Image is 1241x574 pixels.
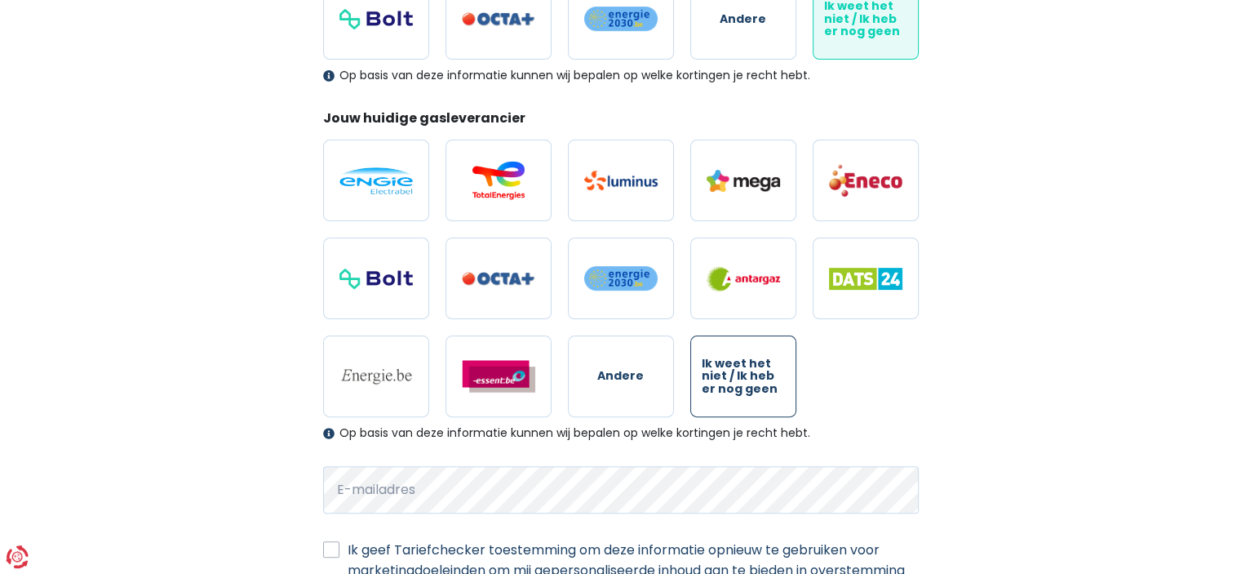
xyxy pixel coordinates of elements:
[829,163,902,198] img: Eneco
[707,170,780,192] img: Mega
[584,6,658,32] img: Energie2030
[462,161,535,200] img: Total Energies / Lampiris
[720,13,766,25] span: Andere
[707,266,780,291] img: Antargaz
[339,9,413,29] img: Bolt
[323,426,919,440] div: Op basis van deze informatie kunnen wij bepalen op welke kortingen je recht hebt.
[584,265,658,291] img: Energie2030
[597,370,644,382] span: Andere
[829,268,902,290] img: Dats 24
[584,171,658,190] img: Luminus
[323,69,919,82] div: Op basis van deze informatie kunnen wij bepalen op welke kortingen je recht hebt.
[339,269,413,289] img: Bolt
[462,272,535,286] img: Octa+
[702,358,785,395] span: Ik weet het niet / Ik heb er nog geen
[339,367,413,385] img: Energie.be
[462,360,535,393] img: Essent
[323,109,919,134] legend: Jouw huidige gasleverancier
[339,167,413,194] img: Engie / Electrabel
[462,12,535,26] img: Octa+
